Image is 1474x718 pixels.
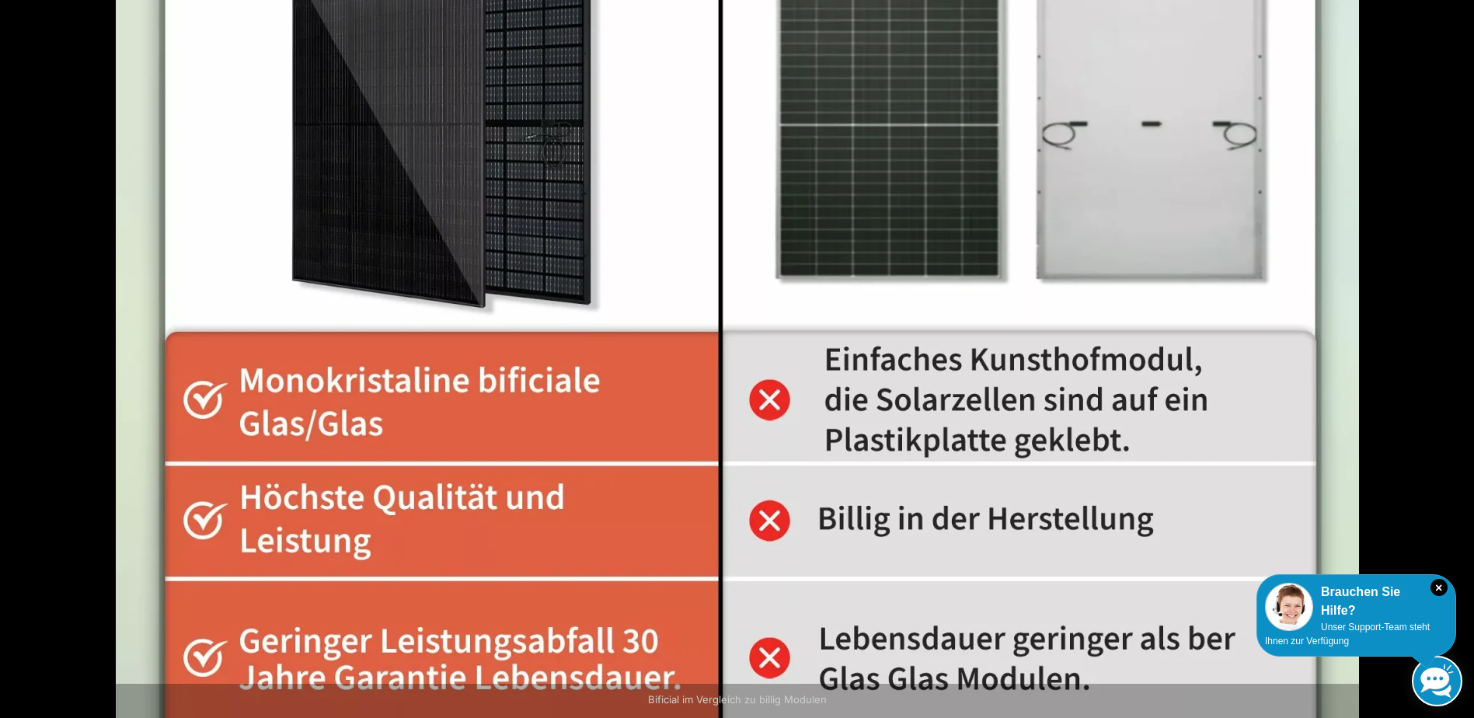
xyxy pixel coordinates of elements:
[1265,622,1430,647] span: Unser Support-Team steht Ihnen zur Verfügung
[574,684,901,715] div: Bificial im Vergleich zu billig Modulen
[1430,579,1448,596] i: Schließen
[1265,583,1313,631] img: Customer service
[1265,583,1448,620] div: Brauchen Sie Hilfe?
